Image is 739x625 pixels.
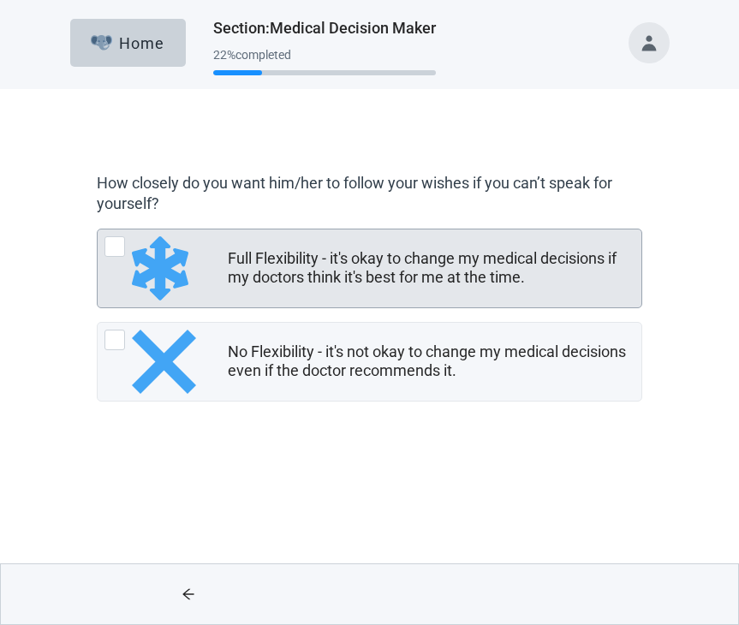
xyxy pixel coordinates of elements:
div: 22 % completed [213,48,436,62]
div: No Flexibility - it's not okay to change my medical decisions even if the doctor recommends it. [228,342,631,381]
p: How closely do you want him/her to follow your wishes if you can’t speak for yourself? [97,173,634,215]
div: Full Flexibility - it's okay to change my medical decisions if my doctors think it's best for me ... [97,229,642,308]
div: Full Flexibility - it's okay to change my medical decisions if my doctors think it's best for me ... [228,249,631,288]
div: Home [91,34,164,51]
span: arrow-left [157,587,221,601]
img: Elephant [91,35,112,51]
h1: Section : Medical Decision Maker [213,16,436,40]
button: ElephantHome [70,19,186,67]
button: Toggle account menu [629,22,670,63]
div: Progress section [213,41,436,83]
div: No Flexibility - it's not okay to change my medical decisions even if the doctor recommends it., ... [97,322,642,402]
